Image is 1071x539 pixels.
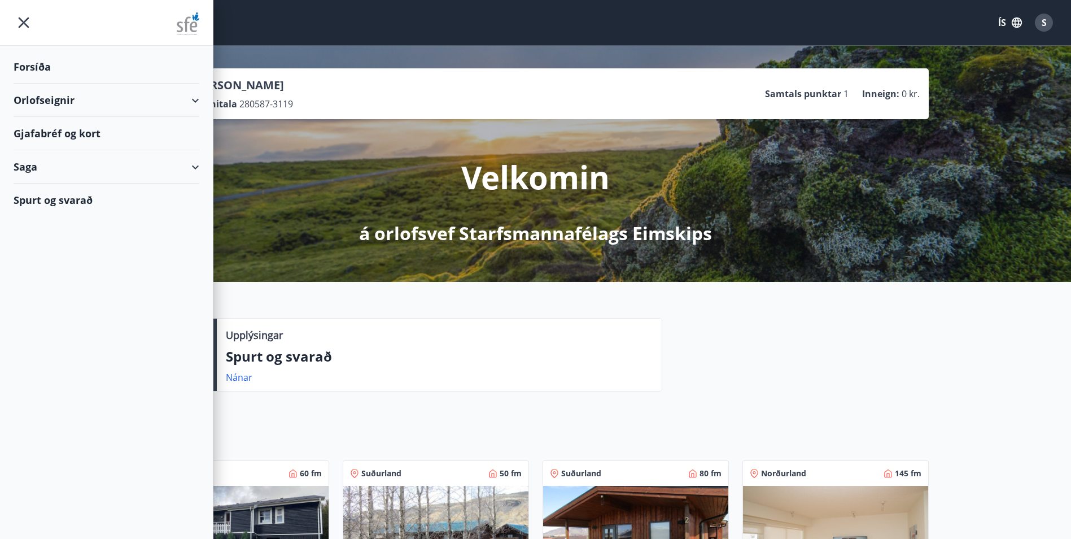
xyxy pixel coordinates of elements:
[461,155,610,198] p: Velkomin
[765,88,841,100] p: Samtals punktar
[359,221,712,246] p: á orlofsvef Starfsmannafélags Eimskips
[226,371,252,384] a: Nánar
[193,77,293,93] p: [PERSON_NAME]
[300,468,322,479] span: 60 fm
[862,88,899,100] p: Inneign :
[14,50,199,84] div: Forsíða
[193,98,237,110] p: Kennitala
[992,12,1028,33] button: ÍS
[14,12,34,33] button: menu
[361,468,401,479] span: Suðurland
[902,88,920,100] span: 0 kr.
[177,12,199,35] img: union_logo
[1042,16,1047,29] span: S
[700,468,722,479] span: 80 fm
[561,468,601,479] span: Suðurland
[14,117,199,150] div: Gjafabréf og kort
[226,328,283,342] p: Upplýsingar
[761,468,806,479] span: Norðurland
[226,347,653,366] p: Spurt og svarað
[500,468,522,479] span: 50 fm
[895,468,921,479] span: 145 fm
[14,184,199,216] div: Spurt og svarað
[239,98,293,110] span: 280587-3119
[14,84,199,117] div: Orlofseignir
[14,150,199,184] div: Saga
[843,88,849,100] span: 1
[1030,9,1057,36] button: S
